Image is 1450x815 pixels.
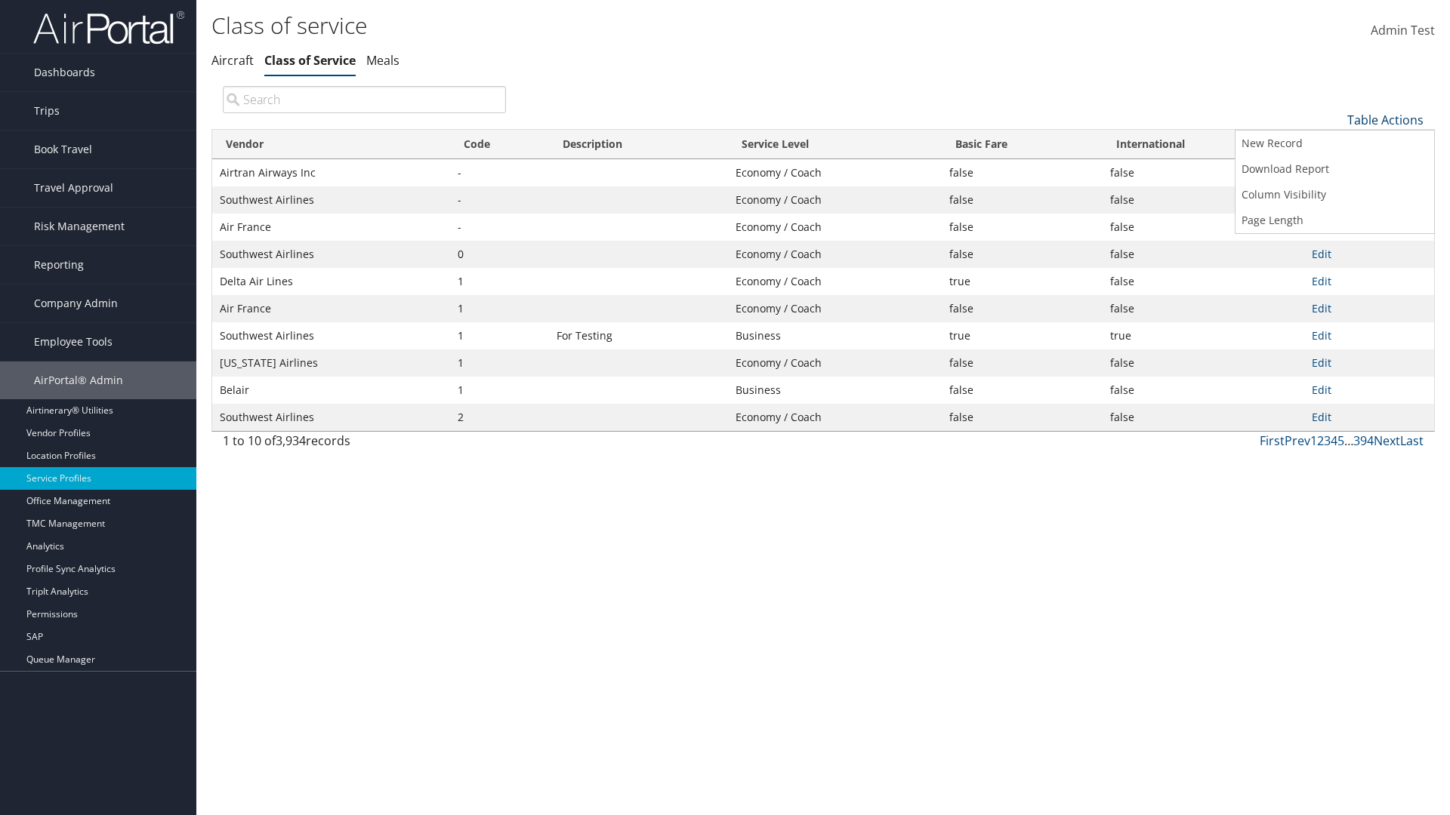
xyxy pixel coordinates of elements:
[34,323,113,361] span: Employee Tools
[34,208,125,245] span: Risk Management
[1236,182,1434,208] a: Column Visibility
[1236,131,1434,156] a: New Record
[34,54,95,91] span: Dashboards
[33,10,184,45] img: airportal-logo.png
[34,361,123,399] span: AirPortal® Admin
[34,246,84,284] span: Reporting
[34,92,60,130] span: Trips
[34,131,92,168] span: Book Travel
[34,284,118,322] span: Company Admin
[34,169,113,207] span: Travel Approval
[1236,208,1434,233] a: Page Length
[1236,156,1434,182] a: Download Report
